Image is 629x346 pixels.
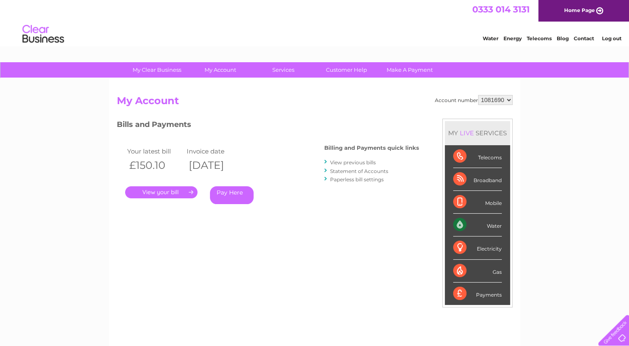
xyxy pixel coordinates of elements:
th: [DATE] [185,157,244,174]
a: Energy [503,35,522,41]
th: £150.10 [125,157,185,174]
div: Gas [453,260,502,283]
div: LIVE [458,129,476,137]
div: Clear Business is a trading name of Verastar Limited (registered in [GEOGRAPHIC_DATA] No. 3667643... [118,5,511,40]
a: Services [249,62,318,78]
div: Account number [435,95,513,105]
a: Customer Help [312,62,381,78]
a: View previous bills [330,159,376,166]
div: Telecoms [453,145,502,168]
td: Your latest bill [125,146,185,157]
a: Water [483,35,498,41]
a: My Account [186,62,254,78]
a: Pay Here [210,186,254,204]
a: Statement of Accounts [330,168,388,174]
a: Blog [557,35,569,41]
h2: My Account [117,95,513,111]
div: Mobile [453,191,502,214]
a: Contact [574,35,594,41]
div: Electricity [453,236,502,259]
a: Log out [602,35,621,41]
div: MY SERVICES [445,121,510,145]
a: Make A Payment [375,62,444,78]
a: Telecoms [527,35,552,41]
div: Water [453,214,502,236]
a: Paperless bill settings [330,176,384,183]
a: 0333 014 3131 [472,4,530,15]
a: . [125,186,197,198]
h4: Billing and Payments quick links [324,145,419,151]
img: logo.png [22,22,64,47]
div: Broadband [453,168,502,191]
h3: Bills and Payments [117,119,419,133]
td: Invoice date [185,146,244,157]
div: Payments [453,283,502,305]
a: My Clear Business [123,62,191,78]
